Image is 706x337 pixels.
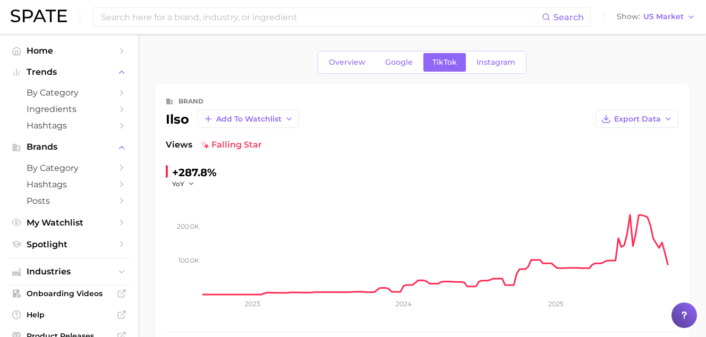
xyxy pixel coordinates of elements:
tspan: 100.0k [178,256,199,264]
tspan: 200.0k [177,222,199,230]
button: YoY [172,179,195,188]
a: TikTok [423,53,466,72]
button: Industries [8,264,130,280]
a: Overview [320,53,375,72]
a: Posts [8,193,130,209]
tspan: 2025 [548,300,564,308]
a: Hashtags [8,176,130,193]
div: ilso [166,110,299,128]
tspan: 2023 [245,300,260,308]
span: Ingredients [27,104,112,114]
span: Google [385,58,413,67]
a: Hashtags [8,117,130,134]
tspan: 2024 [396,300,412,308]
span: Brands [27,142,112,152]
span: Show [617,14,640,20]
button: Export Data [596,110,678,128]
span: by Category [27,88,112,98]
a: My Watchlist [8,214,130,231]
a: Help [8,307,130,323]
div: brand [178,95,203,108]
span: Onboarding Videos [27,289,112,298]
a: Onboarding Videos [8,286,130,301]
a: Ingredients [8,101,130,117]
a: Home [8,42,130,59]
span: Overview [329,58,365,67]
button: ShowUS Market [614,10,698,24]
span: Instagram [477,58,515,67]
span: Hashtags [27,179,112,189]
span: Export Data [614,115,661,124]
a: Google [376,53,422,72]
a: by Category [8,84,130,101]
span: Views [166,139,192,151]
button: Add to Watchlist [198,110,299,128]
span: TikTok [432,58,457,67]
span: Posts [27,196,112,206]
span: Spotlight [27,239,112,249]
button: Trends [8,64,130,80]
span: Industries [27,267,112,276]
span: Home [27,46,112,56]
a: by Category [8,160,130,176]
span: US Market [643,14,684,20]
span: Search [554,12,584,22]
button: Brands [8,139,130,155]
span: YoY [172,179,184,188]
img: falling star [201,141,209,149]
span: falling star [201,139,262,151]
span: Help [27,310,112,319]
a: Spotlight [8,236,130,253]
img: SPATE [11,10,67,22]
span: My Watchlist [27,218,112,228]
input: Search here for a brand, industry, or ingredient [100,8,542,26]
a: Instagram [467,53,524,72]
span: Hashtags [27,120,112,131]
span: by Category [27,163,112,173]
span: Add to Watchlist [216,115,282,124]
div: +287.8% [172,164,217,181]
span: Trends [27,67,112,77]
